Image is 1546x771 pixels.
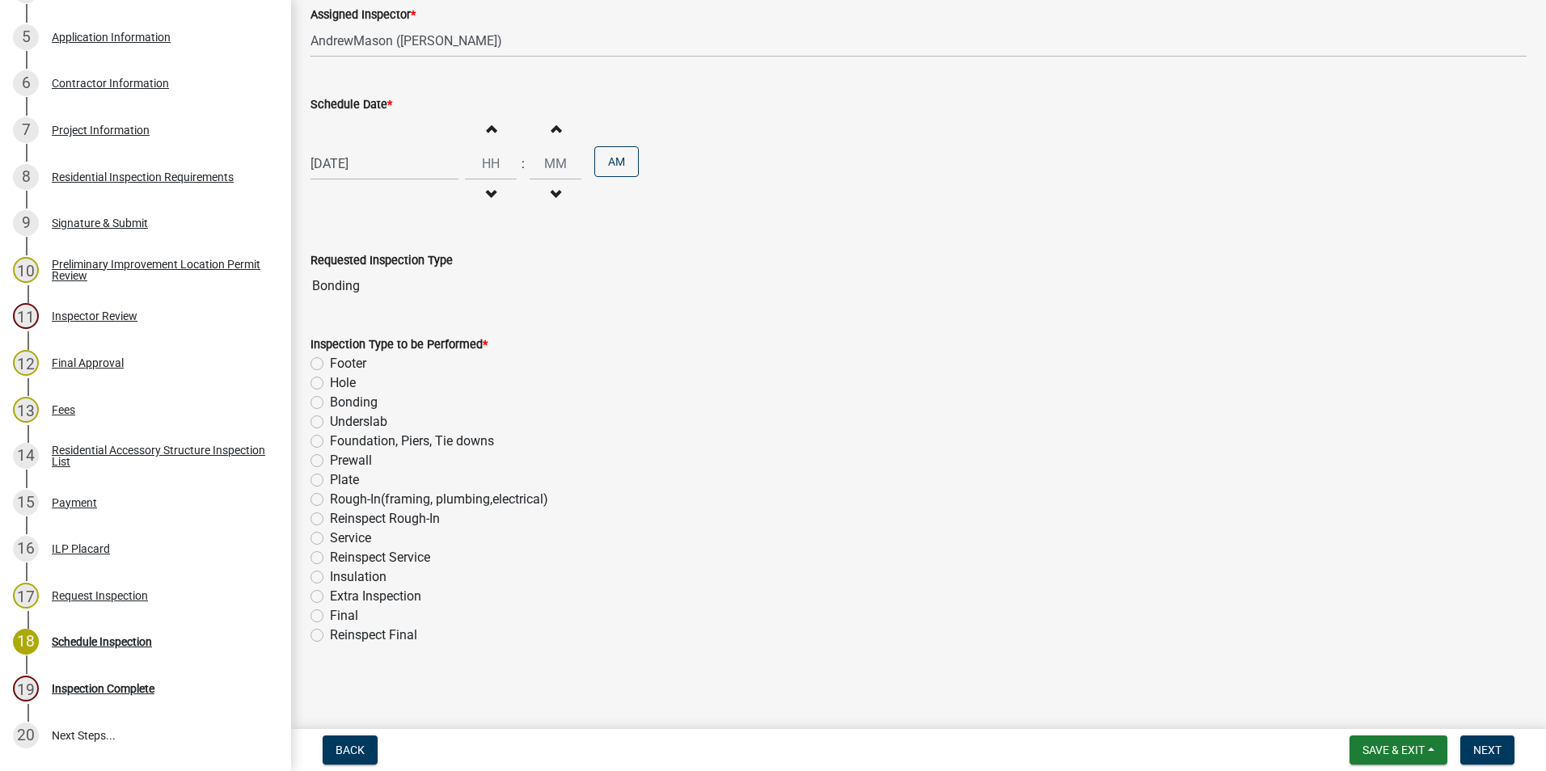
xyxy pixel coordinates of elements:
[52,444,265,467] div: Residential Accessory Structure Inspection List
[52,259,265,281] div: Preliminary Improvement Location Permit Review
[52,124,150,136] div: Project Information
[310,10,416,21] label: Assigned Inspector
[1350,735,1447,765] button: Save & Exit
[13,723,39,748] div: 20
[52,404,75,415] div: Fees
[323,735,378,765] button: Back
[330,606,358,626] label: Final
[13,629,39,655] div: 18
[330,509,440,529] label: Reinspect Rough-In
[52,543,110,554] div: ILP Placard
[13,257,39,283] div: 10
[13,490,39,516] div: 15
[52,32,171,43] div: Application Information
[13,24,39,50] div: 5
[13,164,39,190] div: 8
[336,744,365,756] span: Back
[13,303,39,329] div: 11
[13,397,39,423] div: 13
[465,147,517,180] input: Hours
[517,154,530,174] div: :
[330,548,430,567] label: Reinspect Service
[52,636,152,647] div: Schedule Inspection
[52,497,97,508] div: Payment
[13,443,39,469] div: 14
[330,393,378,412] label: Bonding
[594,146,639,177] button: AM
[330,626,417,645] label: Reinspect Final
[52,217,148,229] div: Signature & Submit
[52,310,137,322] div: Inspector Review
[13,676,39,701] div: 19
[13,210,39,236] div: 9
[310,147,458,180] input: mm/dd/yyyy
[52,683,154,694] div: Inspection Complete
[530,147,581,180] input: Minutes
[52,357,124,369] div: Final Approval
[310,99,392,111] label: Schedule Date
[330,490,548,509] label: Rough-In(framing, plumbing,electrical)
[52,78,169,89] div: Contractor Information
[330,529,371,548] label: Service
[330,470,359,490] label: Plate
[13,536,39,562] div: 16
[330,432,494,451] label: Foundation, Piers, Tie downs
[330,373,356,393] label: Hole
[1460,735,1514,765] button: Next
[13,350,39,376] div: 12
[310,339,488,351] label: Inspection Type to be Performed
[52,171,234,183] div: Residential Inspection Requirements
[330,451,372,470] label: Prewall
[1473,744,1502,756] span: Next
[13,70,39,96] div: 6
[13,583,39,609] div: 17
[1362,744,1425,756] span: Save & Exit
[330,587,421,606] label: Extra Inspection
[52,590,148,601] div: Request Inspection
[330,567,386,587] label: Insulation
[310,255,453,267] label: Requested Inspection Type
[13,117,39,143] div: 7
[330,354,366,373] label: Footer
[330,412,387,432] label: Underslab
